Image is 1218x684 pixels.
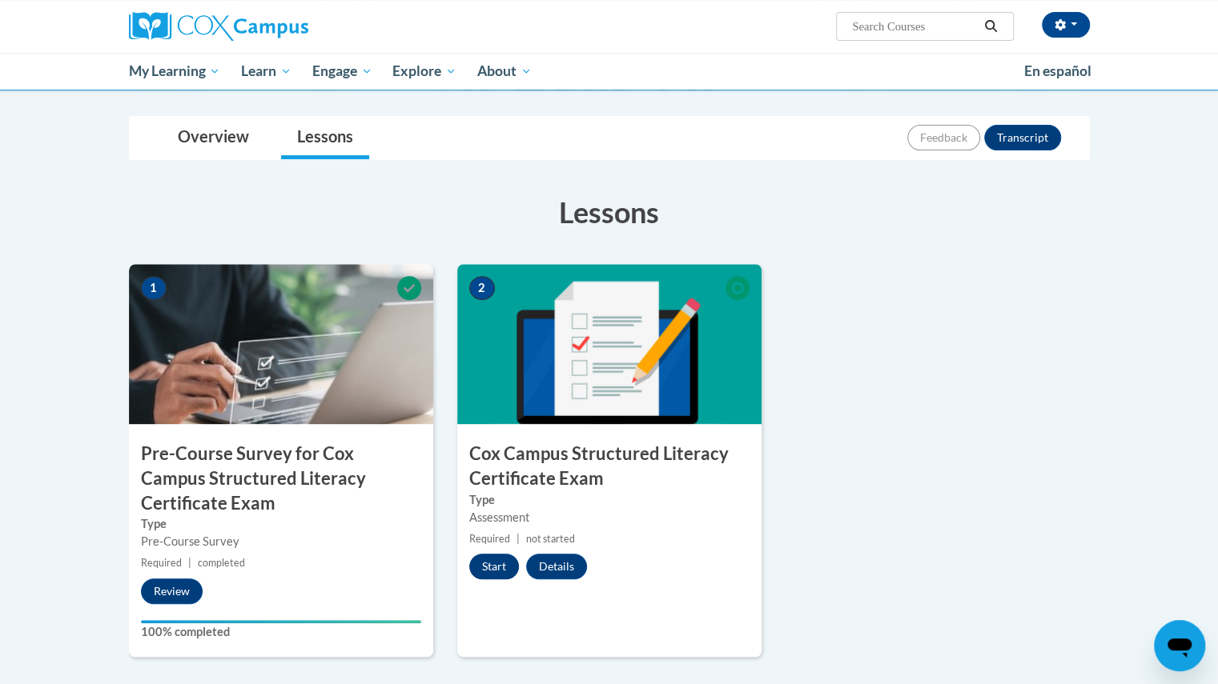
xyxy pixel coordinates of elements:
span: | [517,533,520,545]
a: Overview [162,117,265,159]
div: Main menu [105,53,1114,90]
button: Details [526,554,587,579]
label: 100% completed [141,623,421,641]
h3: Pre-Course Survey for Cox Campus Structured Literacy Certificate Exam [129,442,433,515]
a: Cox Campus [129,12,433,41]
span: Learn [241,62,291,81]
a: Learn [231,53,302,90]
label: Type [469,491,750,509]
h3: Cox Campus Structured Literacy Certificate Exam [457,442,762,491]
button: Review [141,578,203,604]
button: Account Settings [1042,12,1090,38]
button: Search [979,17,1003,36]
img: Course Image [457,264,762,424]
span: 1 [141,276,167,300]
img: Course Image [129,264,433,424]
span: Engage [312,62,372,81]
span: My Learning [128,62,220,81]
a: About [467,53,542,90]
img: Cox Campus [129,12,308,41]
h3: Lessons [129,192,1090,232]
span: not started [526,533,575,545]
span: About [477,62,532,81]
label: Type [141,515,421,533]
span: completed [198,557,245,569]
div: Pre-Course Survey [141,533,421,550]
span: | [188,557,191,569]
div: Assessment [469,509,750,526]
button: Transcript [984,125,1061,150]
button: Start [469,554,519,579]
span: 2 [469,276,495,300]
input: Search Courses [850,17,979,36]
a: Explore [382,53,467,90]
span: En español [1024,62,1091,79]
a: Engage [302,53,383,90]
span: Required [469,533,510,545]
iframe: Button to launch messaging window [1154,620,1205,671]
span: Required [141,557,182,569]
a: Lessons [281,117,369,159]
button: Feedback [907,125,980,150]
div: Your progress [141,620,421,623]
a: My Learning [119,53,231,90]
a: En español [1014,54,1102,88]
span: Explore [392,62,456,81]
